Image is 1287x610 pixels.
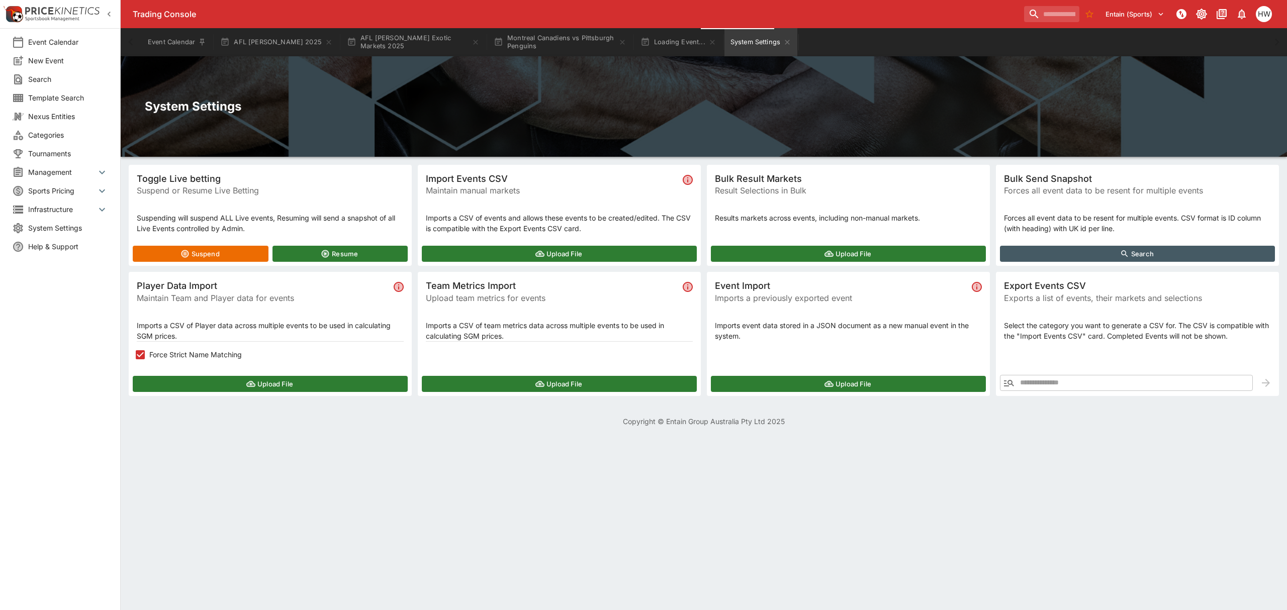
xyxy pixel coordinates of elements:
[1099,6,1170,22] button: Select Tenant
[1233,5,1251,23] button: Notifications
[715,173,982,184] span: Bulk Result Markets
[426,213,693,234] p: Imports a CSV of events and allows these events to be created/edited. The CSV is compatible with ...
[214,28,339,56] button: AFL [PERSON_NAME] 2025
[28,92,108,103] span: Template Search
[25,17,79,21] img: Sportsbook Management
[28,241,108,252] span: Help & Support
[133,9,1020,20] div: Trading Console
[724,28,797,56] button: System Settings
[422,246,697,262] button: Upload File
[133,376,408,392] button: Upload File
[3,4,23,24] img: PriceKinetics Logo
[28,130,108,140] span: Categories
[426,292,679,304] span: Upload team metrics for events
[634,28,722,56] button: Loading Event...
[711,376,986,392] button: Upload File
[137,173,404,184] span: Toggle Live betting
[1192,5,1211,23] button: Toggle light/dark mode
[137,292,390,304] span: Maintain Team and Player data for events
[1004,320,1271,341] p: Select the category you want to generate a CSV for. The CSV is compatible with the "Import Events...
[137,184,404,196] span: Suspend or Resume Live Betting
[1004,280,1271,291] span: Export Events CSV
[28,185,96,196] span: Sports Pricing
[28,223,108,233] span: System Settings
[426,320,693,341] p: Imports a CSV of team metrics data across multiple events to be used in calculating SGM prices.
[28,55,108,66] span: New Event
[137,320,404,341] p: Imports a CSV of Player data across multiple events to be used in calculating SGM prices.
[28,37,108,47] span: Event Calendar
[1172,5,1190,23] button: NOT Connected to PK
[137,213,404,234] p: Suspending will suspend ALL Live events, Resuming will send a snapshot of all Live Events control...
[1004,184,1271,196] span: Forces all event data to be resent for multiple events
[426,184,679,196] span: Maintain manual markets
[426,280,679,291] span: Team Metrics Import
[1256,6,1272,22] div: Harrison Walker
[1004,173,1271,184] span: Bulk Send Snapshot
[715,213,982,223] p: Results markets across events, including non-manual markets.
[28,111,108,122] span: Nexus Entities
[149,349,242,360] span: Force Strict Name Matching
[1024,6,1079,22] input: search
[1253,3,1275,25] button: Harrison Walker
[711,246,986,262] button: Upload File
[28,148,108,159] span: Tournaments
[488,28,632,56] button: Montreal Canadiens vs Pittsburgh Penguins
[715,184,982,196] span: Result Selections in Bulk
[1004,213,1271,234] p: Forces all event data to be resent for multiple events. CSV format is ID column (with heading) wi...
[1000,246,1275,262] button: Search
[1081,6,1097,22] button: No Bookmarks
[422,376,697,392] button: Upload File
[272,246,408,262] button: Resume
[715,292,968,304] span: Imports a previously exported event
[28,204,96,215] span: Infrastructure
[426,173,679,184] span: Import Events CSV
[715,280,968,291] span: Event Import
[28,74,108,84] span: Search
[28,167,96,177] span: Management
[133,246,268,262] button: Suspend
[142,28,212,56] button: Event Calendar
[121,416,1287,427] p: Copyright © Entain Group Australia Pty Ltd 2025
[25,7,100,15] img: PriceKinetics
[715,320,982,341] p: Imports event data stored in a JSON document as a new manual event in the system.
[1004,292,1271,304] span: Exports a list of events, their markets and selections
[137,280,390,291] span: Player Data Import
[1213,5,1231,23] button: Documentation
[341,28,486,56] button: AFL [PERSON_NAME] Exotic Markets 2025
[145,98,1263,114] h2: System Settings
